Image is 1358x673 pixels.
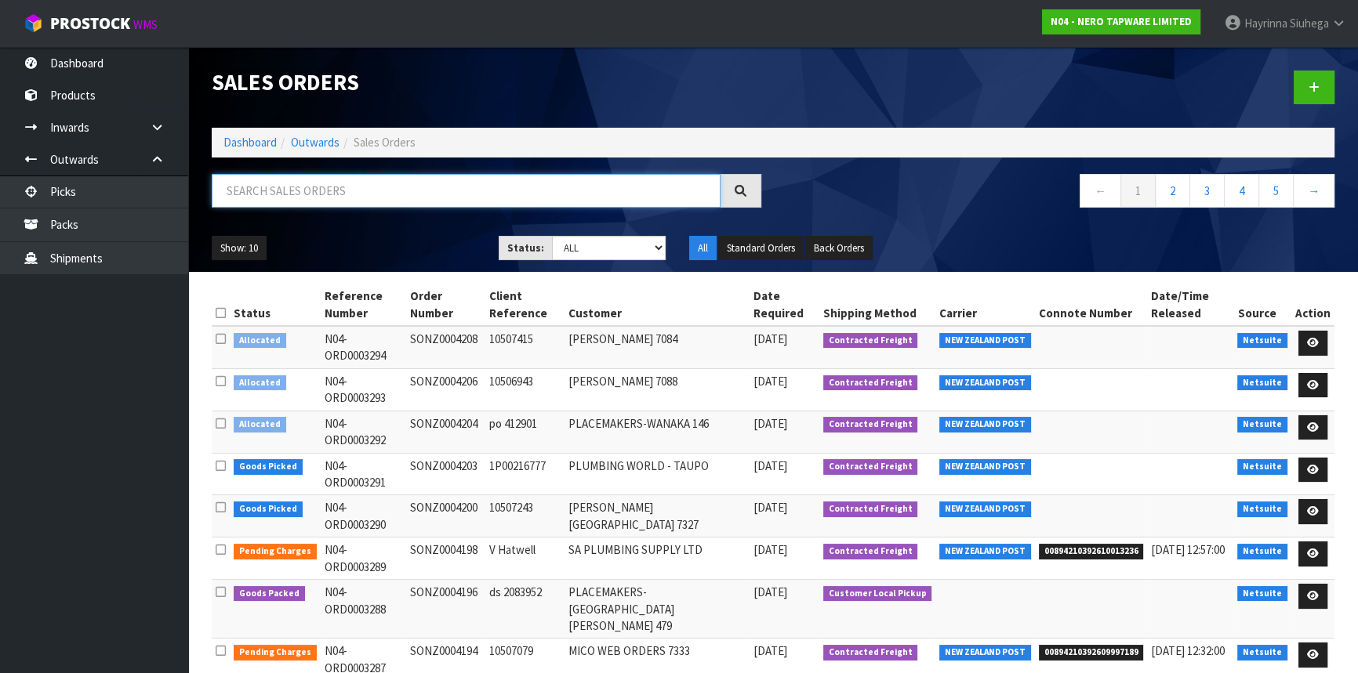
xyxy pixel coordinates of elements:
a: 2 [1155,174,1190,208]
td: 10506943 [485,368,565,411]
span: Pending Charges [234,645,317,660]
span: Goods Picked [234,459,303,475]
span: [DATE] [753,584,787,599]
button: Show: 10 [212,236,267,261]
span: [DATE] [753,500,787,515]
input: Search sales orders [212,174,721,208]
a: Outwards [291,135,339,150]
td: 10507415 [485,326,565,368]
td: [PERSON_NAME][GEOGRAPHIC_DATA] 7327 [565,495,750,537]
span: [DATE] [753,643,787,658]
span: Goods Packed [234,586,305,602]
span: NEW ZEALAND POST [939,544,1031,559]
td: SONZ0004198 [406,537,485,580]
span: NEW ZEALAND POST [939,459,1031,475]
span: Netsuite [1237,544,1287,559]
span: Contracted Freight [823,501,918,517]
th: Carrier [935,284,1035,326]
th: Client Reference [485,284,565,326]
span: Contracted Freight [823,544,918,559]
span: [DATE] [753,416,787,431]
span: 00894210392609997189 [1039,645,1144,660]
span: Hayrinna [1244,16,1287,31]
td: ds 2083952 [485,580,565,639]
span: Customer Local Pickup [823,586,932,602]
th: Date/Time Released [1147,284,1233,326]
button: Back Orders [805,236,873,261]
th: Customer [565,284,750,326]
h1: Sales Orders [212,71,761,95]
span: NEW ZEALAND POST [939,333,1031,349]
a: Dashboard [223,135,277,150]
span: [DATE] [753,331,787,346]
td: SONZ0004203 [406,453,485,495]
th: Shipping Method [819,284,936,326]
span: Netsuite [1237,501,1287,517]
strong: N04 - NERO TAPWARE LIMITED [1051,15,1192,28]
span: ProStock [50,13,130,34]
span: [DATE] [753,374,787,389]
td: PLACEMAKERS-WANAKA 146 [565,411,750,453]
span: Siuhega [1290,16,1329,31]
span: Contracted Freight [823,375,918,391]
span: [DATE] 12:32:00 [1151,643,1225,658]
a: ← [1080,174,1121,208]
td: 1P00216777 [485,453,565,495]
strong: Status: [507,241,544,255]
th: Reference Number [321,284,406,326]
span: Contracted Freight [823,459,918,475]
td: V Hatwell [485,537,565,580]
a: 3 [1189,174,1225,208]
th: Order Number [406,284,485,326]
span: Netsuite [1237,375,1287,391]
th: Connote Number [1035,284,1148,326]
span: Netsuite [1237,645,1287,660]
td: N04-ORD0003293 [321,368,406,411]
a: 5 [1258,174,1294,208]
th: Date Required [750,284,819,326]
span: Contracted Freight [823,333,918,349]
span: Netsuite [1237,586,1287,602]
td: SONZ0004208 [406,326,485,368]
td: [PERSON_NAME] 7084 [565,326,750,368]
td: po 412901 [485,411,565,453]
td: N04-ORD0003292 [321,411,406,453]
td: SONZ0004200 [406,495,485,537]
span: Sales Orders [354,135,416,150]
span: Allocated [234,375,286,391]
span: Allocated [234,333,286,349]
button: Standard Orders [718,236,804,261]
span: NEW ZEALAND POST [939,501,1031,517]
span: Allocated [234,417,286,432]
td: SONZ0004206 [406,368,485,411]
td: [PERSON_NAME] 7088 [565,368,750,411]
th: Action [1291,284,1334,326]
td: SONZ0004196 [406,580,485,639]
th: Source [1233,284,1291,326]
a: N04 - NERO TAPWARE LIMITED [1042,9,1200,34]
nav: Page navigation [785,174,1334,212]
span: Netsuite [1237,417,1287,432]
a: 1 [1120,174,1156,208]
span: NEW ZEALAND POST [939,417,1031,432]
th: Status [230,284,321,326]
td: PLACEMAKERS-[GEOGRAPHIC_DATA][PERSON_NAME] 479 [565,580,750,639]
td: N04-ORD0003290 [321,495,406,537]
td: N04-ORD0003289 [321,537,406,580]
small: WMS [133,17,158,32]
span: [DATE] [753,542,787,557]
td: SONZ0004204 [406,411,485,453]
td: N04-ORD0003291 [321,453,406,495]
span: Pending Charges [234,544,317,559]
span: NEW ZEALAND POST [939,375,1031,391]
td: N04-ORD0003294 [321,326,406,368]
td: N04-ORD0003288 [321,580,406,639]
span: NEW ZEALAND POST [939,645,1031,660]
a: 4 [1224,174,1259,208]
td: 10507243 [485,495,565,537]
span: Contracted Freight [823,645,918,660]
span: Contracted Freight [823,417,918,432]
a: → [1293,174,1334,208]
img: cube-alt.png [24,13,43,33]
span: Netsuite [1237,459,1287,475]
